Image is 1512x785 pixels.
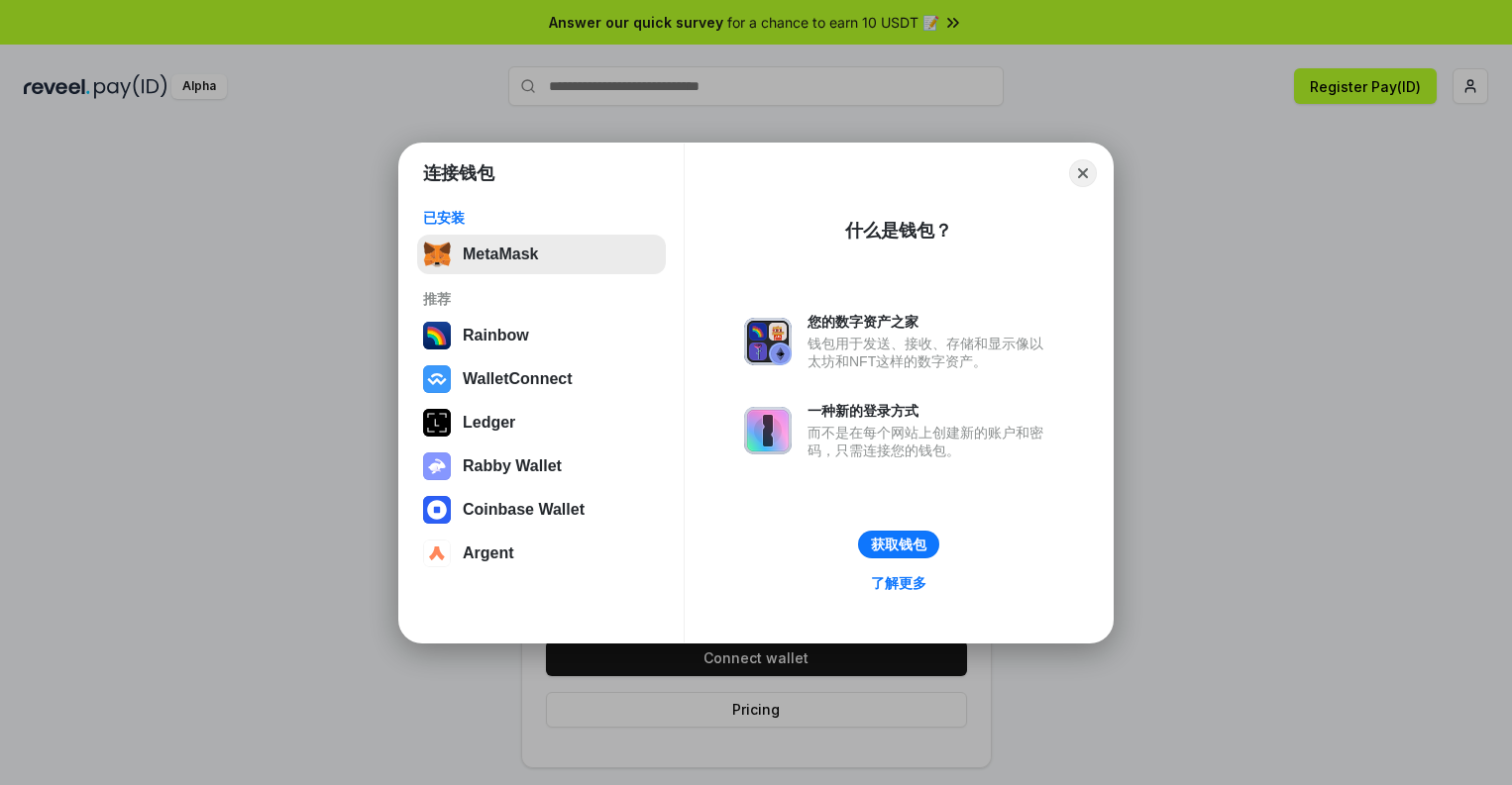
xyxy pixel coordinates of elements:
div: MetaMask [463,245,538,263]
button: Rabby Wallet [417,446,666,486]
div: WalletConnect [463,370,573,388]
img: svg+xml,%3Csvg%20width%3D%2228%22%20height%3D%2228%22%20viewBox%3D%220%200%2028%2028%22%20fill%3D... [423,365,451,393]
div: 您的数字资产之家 [808,313,1053,331]
h1: 连接钱包 [423,161,494,185]
button: Argent [417,534,666,573]
div: 什么是钱包？ [845,219,952,243]
div: Ledger [463,414,515,432]
img: svg+xml,%3Csvg%20xmlns%3D%22http%3A%2F%2Fwww.w3.org%2F2000%2Fsvg%22%20width%3D%2228%22%20height%3... [423,409,451,437]
img: svg+xml,%3Csvg%20xmlns%3D%22http%3A%2F%2Fwww.w3.org%2F2000%2Fsvg%22%20fill%3D%22none%22%20viewBox... [423,452,451,480]
button: 获取钱包 [858,531,939,558]
div: Coinbase Wallet [463,501,585,519]
button: Close [1069,159,1097,187]
img: svg+xml,%3Csvg%20xmlns%3D%22http%3A%2F%2Fwww.w3.org%2F2000%2Fsvg%22%20fill%3D%22none%22%20viewBox... [744,318,792,365]
a: 了解更多 [859,570,938,596]
button: Rainbow [417,316,666,355]
div: 钱包用于发送、接收、存储和显示像以太坊和NFT这样的数字资产。 [808,335,1053,370]
div: Rainbow [463,327,529,344]
img: svg+xml,%3Csvg%20xmlns%3D%22http%3A%2F%2Fwww.w3.org%2F2000%2Fsvg%22%20fill%3D%22none%22%20viewBox... [744,407,792,454]
img: svg+xml,%3Csvg%20width%3D%2228%22%20height%3D%2228%22%20viewBox%3D%220%200%2028%2028%22%20fill%3D... [423,540,451,567]
div: Rabby Wallet [463,457,562,475]
div: 获取钱包 [871,536,926,553]
div: 一种新的登录方式 [808,402,1053,420]
button: Coinbase Wallet [417,490,666,530]
button: WalletConnect [417,359,666,399]
button: Ledger [417,403,666,442]
button: MetaMask [417,235,666,274]
div: 已安装 [423,209,660,227]
div: 了解更多 [871,574,926,592]
img: svg+xml,%3Csvg%20width%3D%22120%22%20height%3D%22120%22%20viewBox%3D%220%200%20120%20120%22%20fil... [423,322,451,349]
div: Argent [463,544,514,562]
img: svg+xml,%3Csvg%20width%3D%2228%22%20height%3D%2228%22%20viewBox%3D%220%200%2028%2028%22%20fill%3D... [423,496,451,524]
div: 而不是在每个网站上创建新的账户和密码，只需连接您的钱包。 [808,424,1053,459]
img: svg+xml,%3Csvg%20fill%3D%22none%22%20height%3D%2233%22%20viewBox%3D%220%200%2035%2033%22%20width%... [423,241,451,268]
div: 推荐 [423,290,660,308]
